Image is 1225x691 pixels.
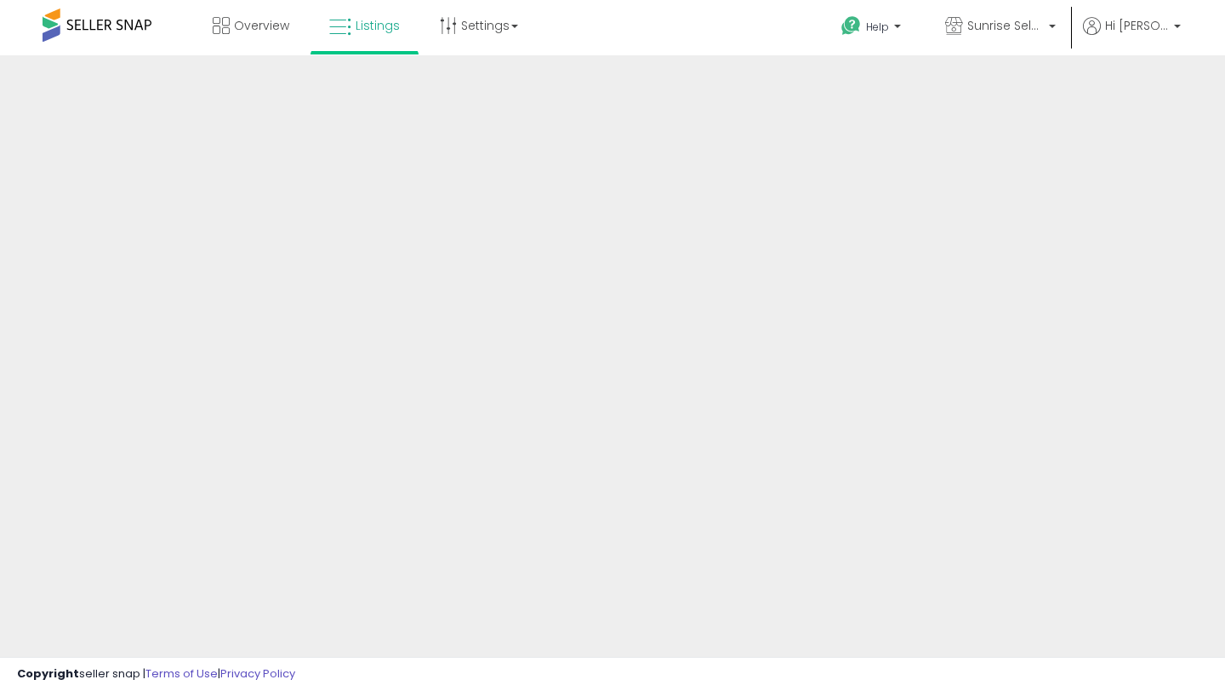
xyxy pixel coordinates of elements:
[17,665,79,682] strong: Copyright
[840,15,862,37] i: Get Help
[828,3,918,55] a: Help
[234,17,289,34] span: Overview
[1083,17,1181,55] a: Hi [PERSON_NAME]
[220,665,295,682] a: Privacy Policy
[356,17,400,34] span: Listings
[967,17,1044,34] span: Sunrise Selections
[866,20,889,34] span: Help
[17,666,295,682] div: seller snap | |
[145,665,218,682] a: Terms of Use
[1105,17,1169,34] span: Hi [PERSON_NAME]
